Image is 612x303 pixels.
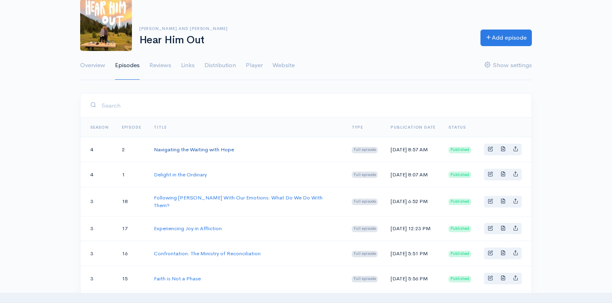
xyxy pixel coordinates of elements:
span: Full episode [352,147,378,153]
a: Website [272,51,295,80]
td: 3 [81,187,115,216]
a: Type [352,125,363,130]
div: Basic example [484,169,522,180]
a: Links [181,51,195,80]
span: Published [448,147,471,153]
a: Following [PERSON_NAME] With Our Emotions: What Do We Do With Them? [154,194,323,209]
span: Published [448,226,471,232]
td: 4 [81,137,115,162]
h6: [PERSON_NAME] and [PERSON_NAME] [139,26,471,31]
a: Delight in the Ordinary [154,171,207,178]
div: Basic example [484,196,522,208]
td: 4 [81,162,115,187]
a: Distribution [204,51,236,80]
td: 2 [115,137,148,162]
span: Full episode [352,172,378,178]
td: 16 [115,241,148,266]
td: [DATE] 8:57 AM [384,137,442,162]
span: Published [448,251,471,257]
span: Full episode [352,251,378,257]
td: 1 [115,162,148,187]
a: Navigating the Waiting with Hope [154,146,234,153]
span: Published [448,199,471,205]
div: Basic example [484,144,522,155]
input: Search [101,97,522,114]
span: Published [448,172,471,178]
td: [DATE] 5:51 PM [384,241,442,266]
span: Status [448,125,466,130]
a: Faith is Not a Phase [154,275,201,282]
span: Published [448,276,471,282]
a: Add episode [480,30,532,46]
div: Basic example [484,248,522,259]
a: Show settings [484,51,532,80]
a: Episodes [115,51,140,80]
a: Experiencing Joy in Affliction [154,225,222,232]
td: 3 [81,241,115,266]
td: 18 [115,187,148,216]
a: Player [246,51,263,80]
a: Title [154,125,166,130]
td: [DATE] 8:07 AM [384,162,442,187]
a: Publication date [391,125,436,130]
a: Confrontation: The Ministry of Reconciliation [154,250,261,257]
td: 3 [81,266,115,291]
h1: Hear Him Out [139,34,471,46]
div: Basic example [484,223,522,235]
span: Full episode [352,226,378,232]
td: 15 [115,266,148,291]
a: Overview [80,51,105,80]
div: Basic example [484,273,522,284]
td: [DATE] 6:52 PM [384,187,442,216]
td: [DATE] 5:56 PM [384,266,442,291]
span: Full episode [352,199,378,205]
span: Full episode [352,276,378,282]
a: Season [90,125,109,130]
a: Episode [122,125,141,130]
a: Reviews [149,51,171,80]
td: [DATE] 12:23 PM [384,216,442,241]
td: 3 [81,216,115,241]
td: 17 [115,216,148,241]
